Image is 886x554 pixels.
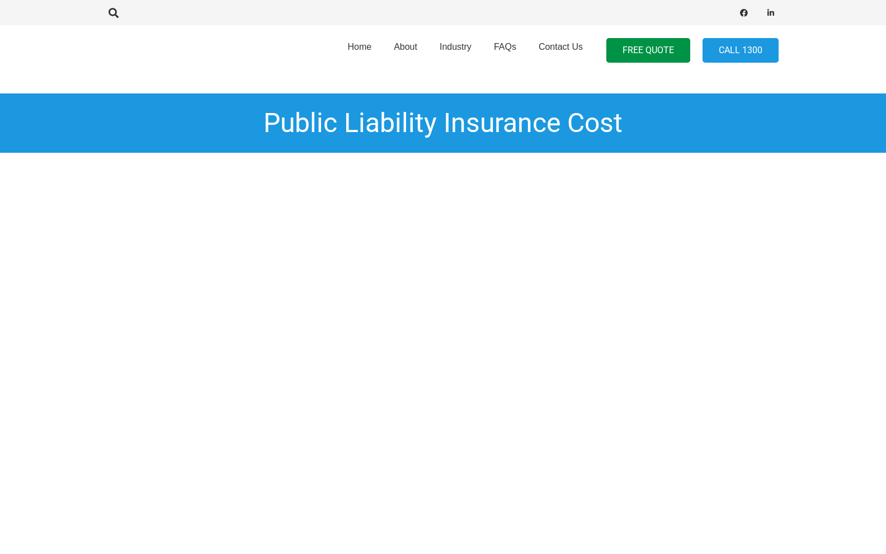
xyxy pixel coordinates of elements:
a: Contact Us [527,22,594,79]
a: FAQs [483,22,527,79]
a: LinkedIn [763,5,779,21]
span: Home [347,42,371,51]
a: FREE QUOTE [606,38,690,63]
a: Search [102,8,125,18]
span: FAQs [494,42,516,51]
span: Industry [440,42,472,51]
a: Industry [428,22,483,79]
a: Call 1300 [703,38,779,63]
span: Contact Us [539,42,583,51]
a: Facebook [736,5,752,21]
a: Home [336,22,383,79]
a: About [383,22,428,79]
span: About [394,42,417,51]
a: pli_logotransparent [107,36,234,64]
